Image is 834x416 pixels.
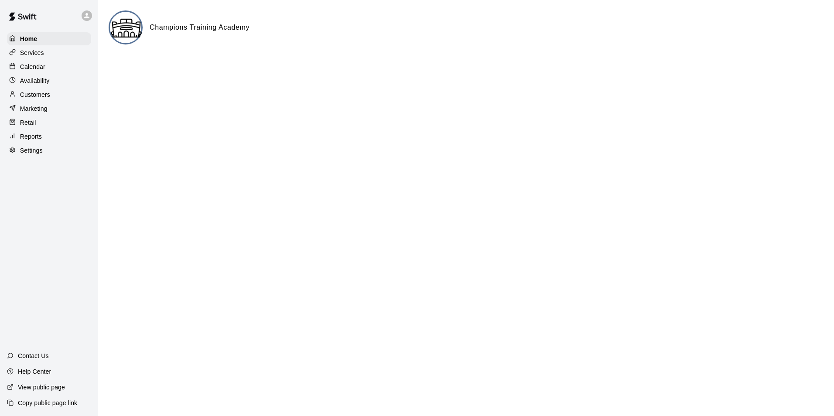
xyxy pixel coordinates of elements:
a: Availability [7,74,91,87]
p: Copy public page link [18,399,77,407]
img: Champions Training Academy logo [110,12,143,44]
p: Customers [20,90,50,99]
p: View public page [18,383,65,392]
h6: Champions Training Academy [150,22,250,33]
p: Help Center [18,367,51,376]
a: Customers [7,88,91,101]
p: Contact Us [18,351,49,360]
p: Retail [20,118,36,127]
p: Calendar [20,62,45,71]
a: Services [7,46,91,59]
p: Services [20,48,44,57]
a: Calendar [7,60,91,73]
p: Home [20,34,38,43]
a: Settings [7,144,91,157]
a: Reports [7,130,91,143]
a: Marketing [7,102,91,115]
p: Reports [20,132,42,141]
p: Availability [20,76,50,85]
a: Home [7,32,91,45]
a: Retail [7,116,91,129]
p: Settings [20,146,43,155]
p: Marketing [20,104,48,113]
